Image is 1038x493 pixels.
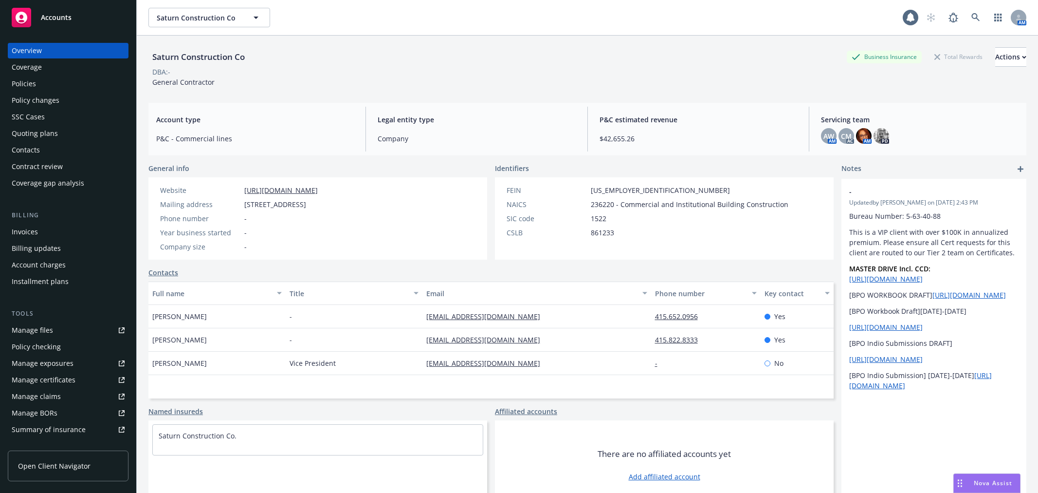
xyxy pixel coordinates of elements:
[849,227,1019,258] p: This is a VIP client with over $100K in annualized premium. Please ensure all Cert requests for t...
[8,241,128,256] a: Billing updates
[8,210,128,220] div: Billing
[600,133,797,144] span: $42,655.26
[12,126,58,141] div: Quoting plans
[849,355,923,364] a: [URL][DOMAIN_NAME]
[156,114,354,125] span: Account type
[655,288,746,299] div: Phone number
[821,114,1019,125] span: Servicing team
[12,43,42,58] div: Overview
[507,199,587,209] div: NAICS
[841,179,1026,398] div: -Updatedby [PERSON_NAME] on [DATE] 2:43 PMBureau Number: 5-63-40-88This is a VIP client with over...
[629,472,700,482] a: Add affiliated account
[378,133,575,144] span: Company
[12,241,61,256] div: Billing updates
[148,282,286,305] button: Full name
[8,322,128,338] a: Manage files
[152,77,215,87] span: General Contractor
[921,8,941,27] a: Start snowing
[995,48,1026,66] div: Actions
[244,186,318,195] a: [URL][DOMAIN_NAME]
[954,474,966,493] div: Drag to move
[974,479,1012,487] span: Nova Assist
[507,228,587,238] div: CSLB
[426,288,636,299] div: Email
[849,198,1019,207] span: Updated by [PERSON_NAME] on [DATE] 2:43 PM
[148,51,249,63] div: Saturn Construction Co
[8,422,128,437] a: Summary of insurance
[8,159,128,174] a: Contract review
[12,356,73,371] div: Manage exposures
[847,51,922,63] div: Business Insurance
[995,47,1026,67] button: Actions
[244,213,247,224] span: -
[8,142,128,158] a: Contacts
[655,359,665,368] a: -
[160,242,240,252] div: Company size
[849,274,923,284] a: [URL][DOMAIN_NAME]
[774,311,785,322] span: Yes
[12,109,45,125] div: SSC Cases
[8,126,128,141] a: Quoting plans
[12,142,40,158] div: Contacts
[8,224,128,240] a: Invoices
[8,405,128,421] a: Manage BORs
[152,67,170,77] div: DBA: -
[765,288,819,299] div: Key contact
[290,311,292,322] span: -
[148,267,178,278] a: Contacts
[12,389,61,404] div: Manage claims
[591,213,606,224] span: 1522
[600,114,797,125] span: P&C estimated revenue
[774,358,783,368] span: No
[8,356,128,371] a: Manage exposures
[12,405,57,421] div: Manage BORs
[12,59,42,75] div: Coverage
[244,242,247,252] span: -
[244,199,306,209] span: [STREET_ADDRESS]
[8,59,128,75] a: Coverage
[849,306,1019,316] p: [BPO Workbook Draft][DATE]-[DATE]
[244,228,247,238] span: -
[18,461,91,471] span: Open Client Navigator
[849,370,1019,391] p: [BPO Indio Submission] [DATE]-[DATE]
[8,339,128,355] a: Policy checking
[378,114,575,125] span: Legal entity type
[8,274,128,289] a: Installment plans
[152,335,207,345] span: [PERSON_NAME]
[160,185,240,195] div: Website
[655,335,706,344] a: 415.822.8333
[856,128,872,144] img: photo
[12,372,75,388] div: Manage certificates
[591,185,730,195] span: [US_EMPLOYER_IDENTIFICATION_NUMBER]
[290,288,408,299] div: Title
[507,213,587,224] div: SIC code
[849,187,993,197] span: -
[8,93,128,108] a: Policy changes
[841,131,852,141] span: CM
[8,389,128,404] a: Manage claims
[160,213,240,224] div: Phone number
[849,290,1019,300] p: [BPO WORKBOOK DRAFT]
[8,76,128,92] a: Policies
[953,474,1020,493] button: Nova Assist
[160,199,240,209] div: Mailing address
[507,185,587,195] div: FEIN
[426,359,548,368] a: [EMAIL_ADDRESS][DOMAIN_NAME]
[41,14,72,21] span: Accounts
[966,8,985,27] a: Search
[12,274,69,289] div: Installment plans
[849,211,1019,221] p: Bureau Number: 5-63-40-88
[932,290,1006,300] a: [URL][DOMAIN_NAME]
[841,163,861,175] span: Notes
[591,228,614,238] span: 861233
[8,257,128,273] a: Account charges
[426,335,548,344] a: [EMAIL_ADDRESS][DOMAIN_NAME]
[8,175,128,191] a: Coverage gap analysis
[12,159,63,174] div: Contract review
[159,431,237,440] a: Saturn Construction Co.
[651,282,761,305] button: Phone number
[495,406,557,417] a: Affiliated accounts
[8,309,128,319] div: Tools
[286,282,423,305] button: Title
[426,312,548,321] a: [EMAIL_ADDRESS][DOMAIN_NAME]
